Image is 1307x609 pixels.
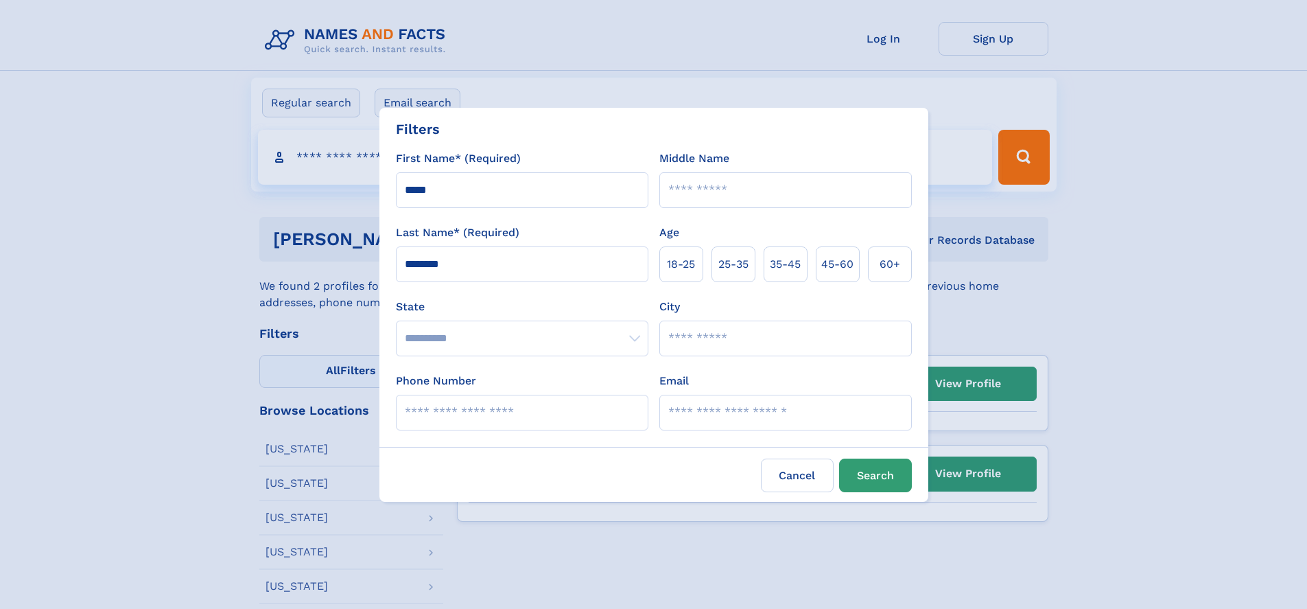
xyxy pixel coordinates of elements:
button: Search [839,459,912,492]
label: Age [659,225,679,241]
span: 35‑45 [770,256,801,273]
label: First Name* (Required) [396,150,521,167]
label: Phone Number [396,373,476,389]
label: City [659,299,680,315]
label: Cancel [761,459,834,492]
label: Email [659,373,689,389]
span: 18‑25 [667,256,695,273]
label: Middle Name [659,150,729,167]
div: Filters [396,119,440,139]
span: 60+ [880,256,900,273]
label: Last Name* (Required) [396,225,519,241]
span: 45‑60 [821,256,853,273]
label: State [396,299,648,315]
span: 25‑35 [718,256,749,273]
